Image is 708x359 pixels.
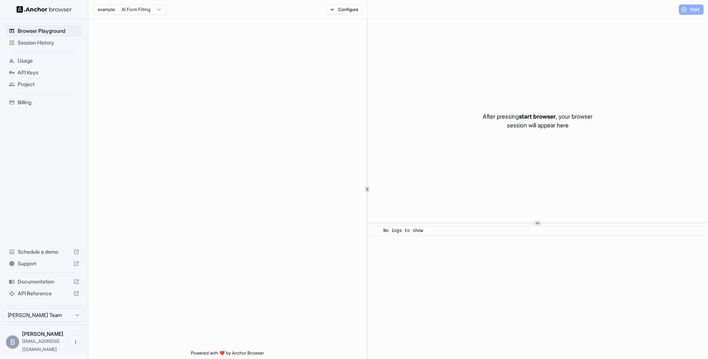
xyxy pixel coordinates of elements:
[191,350,264,359] span: Powered with ❤️ by Anchor Browser
[327,4,362,15] button: Configure
[18,69,79,76] span: API Keys
[6,37,82,49] div: Session History
[6,276,82,288] div: Documentation
[17,6,72,13] img: Anchor Logo
[6,96,82,108] div: Billing
[6,25,82,37] div: Browser Playground
[18,99,79,106] span: Billing
[6,78,82,90] div: Project
[18,290,70,297] span: API Reference
[18,27,79,35] span: Browser Playground
[6,258,82,270] div: Support
[483,112,593,130] p: After pressing , your browser session will appear here
[6,67,82,78] div: API Keys
[6,335,19,349] div: B
[22,331,63,337] span: Bobbie Chen
[519,113,556,120] span: start browser
[6,288,82,299] div: API Reference
[18,81,79,88] span: Project
[383,228,423,233] span: No logs to show
[18,260,70,267] span: Support
[18,278,70,285] span: Documentation
[374,227,378,235] span: ​
[22,338,59,352] span: bchen@stytch.com
[6,246,82,258] div: Schedule a demo
[69,335,82,349] button: Open menu
[18,248,70,256] span: Schedule a demo
[18,39,79,46] span: Session History
[6,55,82,67] div: Usage
[98,7,116,13] span: example:
[18,57,79,64] span: Usage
